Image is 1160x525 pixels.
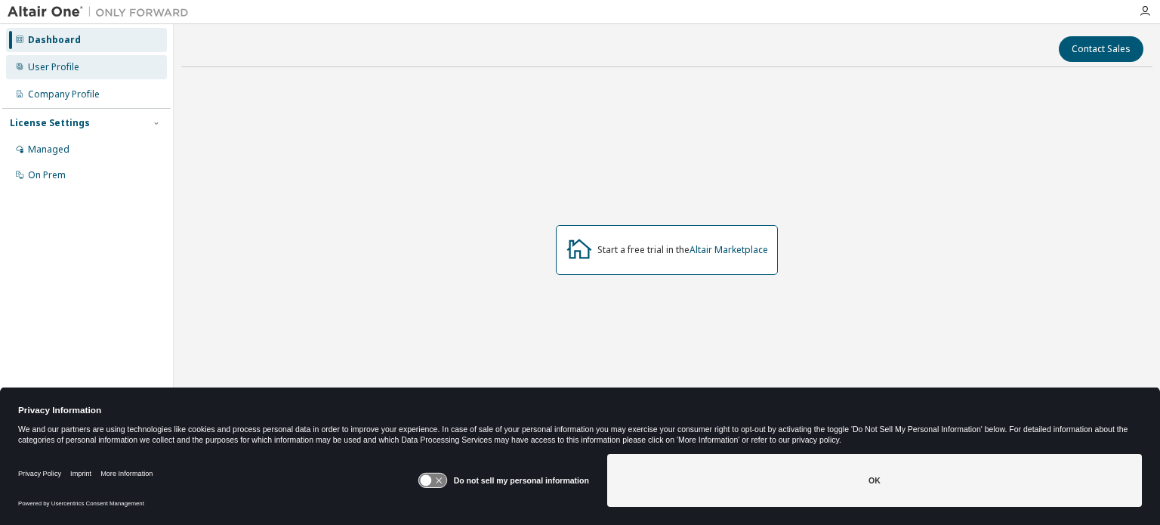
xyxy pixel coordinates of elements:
div: Company Profile [28,88,100,100]
img: Altair One [8,5,196,20]
div: On Prem [28,169,66,181]
a: Altair Marketplace [690,243,768,256]
button: Contact Sales [1059,36,1143,62]
div: License Settings [10,117,90,129]
div: Start a free trial in the [597,244,768,256]
div: Managed [28,144,69,156]
div: Dashboard [28,34,81,46]
div: User Profile [28,61,79,73]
